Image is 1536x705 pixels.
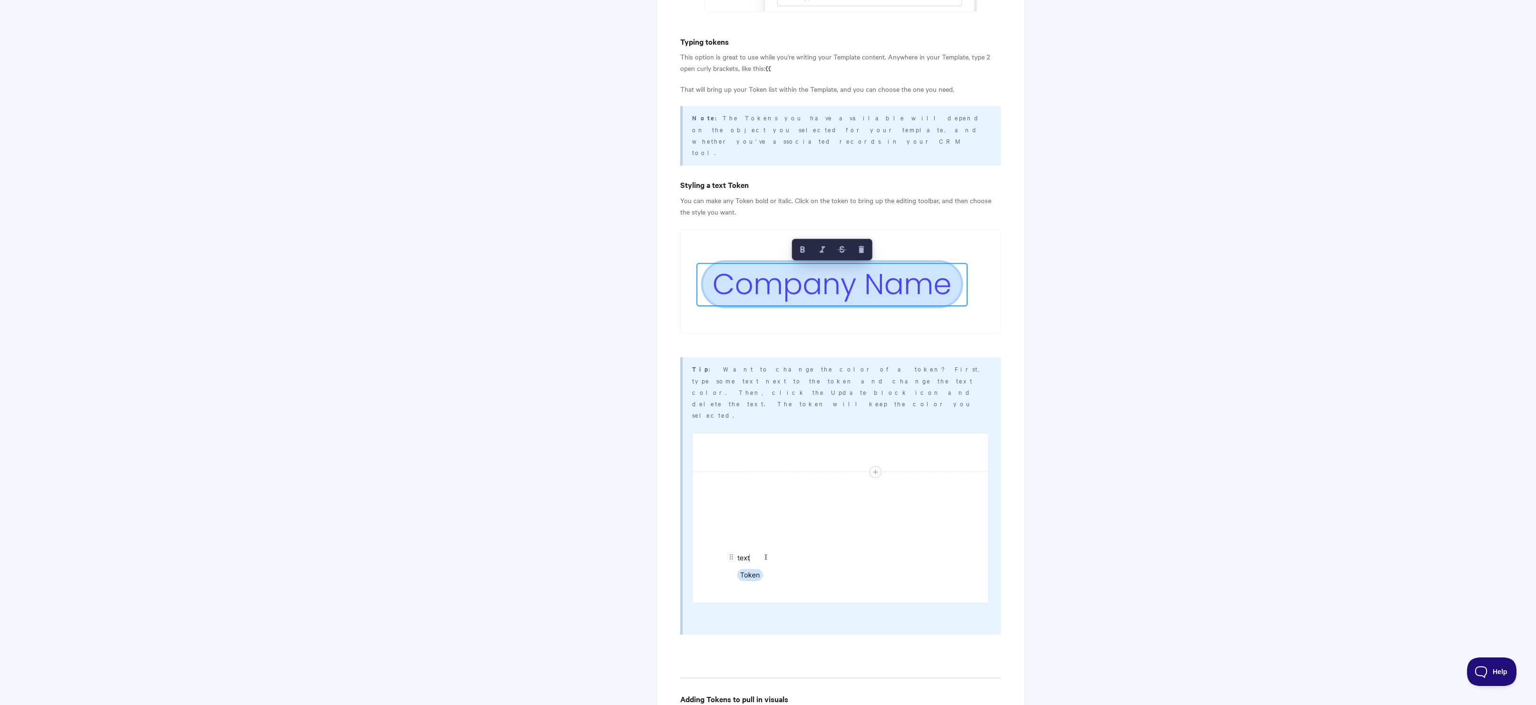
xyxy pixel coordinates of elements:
[680,179,1000,191] h4: Styling a text Token
[680,230,1000,333] img: file-CzdVwZLAQk.png
[680,36,729,47] b: Typing tokens
[692,113,723,122] strong: Note:
[765,63,771,73] strong: {{
[1467,657,1517,686] iframe: Toggle Customer Support
[692,112,988,158] p: The Tokens you have available will depend on the object you selected for your template, and wheth...
[680,195,1000,217] p: You can make any Token bold or italic. Click on the token to bring up the editing toolbar, and th...
[680,51,1000,74] p: This option is great to use while you're writing your Template content. Anywhere in your Template...
[680,83,1000,95] p: That will bring up your Token list within the Template, and you can choose the one you need.
[692,363,988,421] p: : Want to change the color of a token? First, type some text next to the token and change the tex...
[680,693,1000,705] h4: Adding Tokens to pull in visuals
[692,433,988,603] img: file-28yWxU8GAS.gif
[692,364,709,373] b: Tip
